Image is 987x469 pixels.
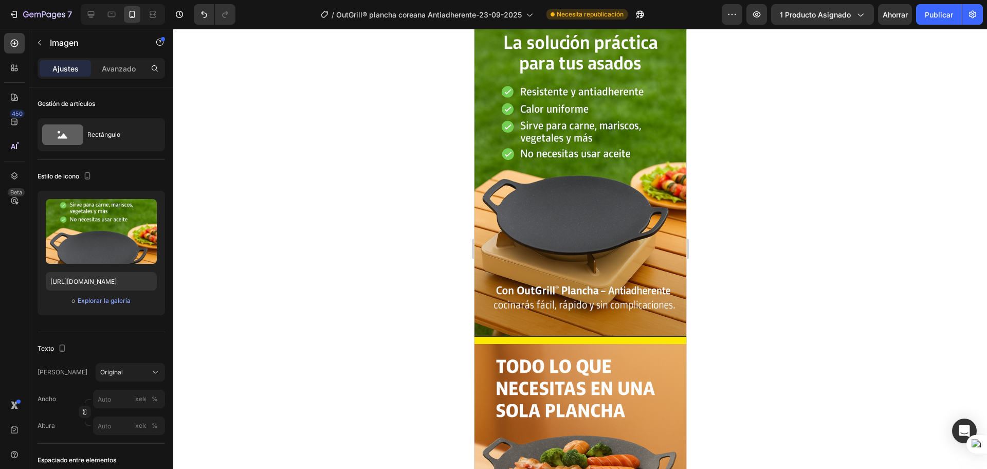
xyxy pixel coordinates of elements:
[149,420,161,432] button: píxeles
[134,420,147,432] button: %
[77,296,131,306] button: Explorar la galería
[38,345,54,352] font: Texto
[52,64,79,73] font: Ajustes
[93,417,165,435] input: píxeles%
[78,297,131,304] font: Explorar la galería
[87,131,120,138] font: Rectángulo
[474,29,686,469] iframe: Área de diseño
[46,272,157,291] input: https://ejemplo.com/imagen.jpg
[50,37,137,49] p: Imagen
[780,10,851,19] font: 1 producto asignado
[102,64,136,73] font: Avanzado
[152,422,158,429] font: %
[878,4,912,25] button: Ahorrar
[134,393,147,405] button: %
[67,9,72,20] font: 7
[10,189,22,196] font: Beta
[46,199,157,264] img: imagen de vista previa
[194,4,235,25] div: Deshacer/Rehacer
[96,363,165,382] button: Original
[883,10,908,19] font: Ahorrar
[130,395,151,403] font: píxeles
[38,368,87,376] font: [PERSON_NAME]
[916,4,962,25] button: Publicar
[557,10,624,18] font: Necesita republicación
[771,4,874,25] button: 1 producto asignado
[38,422,55,429] font: Altura
[93,390,165,408] input: píxeles%
[71,297,75,304] font: o
[38,395,56,403] font: Ancho
[152,395,158,403] font: %
[4,4,77,25] button: 7
[100,368,123,376] font: Original
[149,393,161,405] button: píxeles
[130,422,151,429] font: píxeles
[336,10,522,19] font: OutGrill® plancha coreana Antiadherente-23-09-2025
[952,419,977,443] div: Abrir Intercom Messenger
[38,456,116,464] font: Espaciado entre elementos
[332,10,334,19] font: /
[12,110,23,117] font: 450
[38,100,95,107] font: Gestión de artículos
[50,38,79,48] font: Imagen
[925,10,953,19] font: Publicar
[38,172,79,180] font: Estilo de icono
